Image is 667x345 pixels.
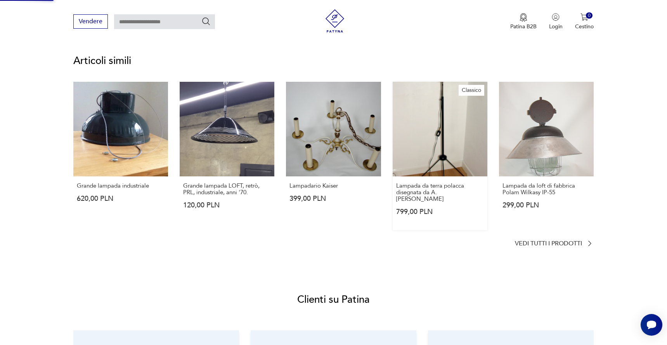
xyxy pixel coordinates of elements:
[289,194,326,204] font: 399,00 PLN
[520,13,527,22] img: Icona della medaglia
[323,9,346,33] img: Patina - negozio di mobili e decorazioni vintage
[183,182,260,196] font: Grande lampada LOFT, retrò, PRL, industriale, anni '70.
[73,82,168,230] a: Grande lampada industrialeGrande lampada industriale620,00 PLN
[588,12,591,19] font: 0
[502,182,575,196] font: Lampada da loft di fabbrica Polam Wilkasy IP-55
[502,200,539,210] font: 299,00 PLN
[575,23,594,30] font: Cestino
[286,82,381,230] a: Lampadario KaiserLampadario Kaiser399,00 PLN
[396,182,464,203] font: Lampada da terra polacca disegnata da A. [PERSON_NAME]
[552,13,560,21] img: Icona utente
[575,13,594,30] button: 0Cestino
[499,82,594,230] a: Lampada da loft di fabbrica Polam Wilkasy IP-55Lampada da loft di fabbrica Polam Wilkasy IP-55299...
[549,23,563,30] font: Login
[183,200,220,210] font: 120,00 PLN
[77,194,113,204] font: 620,00 PLN
[77,182,149,190] font: Grande lampada industriale
[641,314,662,336] iframe: Pulsante widget Smartsupp
[580,13,588,21] img: Icona del carrello
[73,54,131,68] font: Articoli simili
[515,239,582,248] font: Vedi tutti i prodotti
[201,17,211,26] button: Ricerca
[510,23,537,30] font: Patina B2B
[549,13,563,30] button: Login
[73,14,108,29] button: Vendere
[515,240,594,247] a: Vedi tutti i prodotti
[73,19,108,25] a: Vendere
[393,82,487,230] a: ClassicoLampada da terra polacca disegnata da A. GałeckiLampada da terra polacca disegnata da A. ...
[79,17,102,26] font: Vendere
[297,293,370,307] font: Clienti su Patina
[396,207,433,217] font: 799,00 PLN
[180,82,274,230] a: Grande lampada LOFT, retrò, PRL, industriale, anni '70.Grande lampada LOFT, retrò, PRL, industria...
[510,13,537,30] button: Patina B2B
[289,182,338,190] font: Lampadario Kaiser
[510,13,537,30] a: Icona della medagliaPatina B2B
